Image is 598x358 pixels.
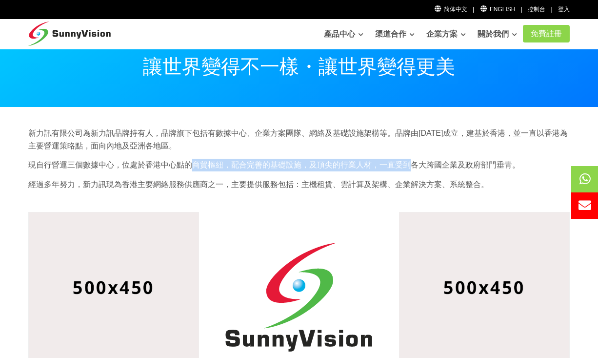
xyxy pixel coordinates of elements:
[551,5,553,14] li: |
[28,159,570,171] p: 現自行營運三個數據中心，位處於香港中心點的商貿樞紐，配合完善的基礎設施，及頂尖的行業人材，一直受到各大跨國企業及政府部門垂青。
[426,24,466,44] a: 企業方案
[479,6,515,13] a: English
[28,57,570,76] p: 讓世界變得不一樣・讓世界變得更美
[434,6,467,13] a: 简体中文
[478,24,517,44] a: 關於我們
[558,6,570,13] a: 登入
[521,5,522,14] li: |
[324,24,363,44] a: 產品中心
[375,24,415,44] a: 渠道合作
[473,5,474,14] li: |
[523,25,570,42] a: 免費註冊
[28,178,570,191] p: 經過多年努力，新力訊現為香港主要網絡服務供應商之一，主要提供服務包括：主機租賃、雲計算及架構、企業解決方案、系統整合。
[528,6,545,13] a: 控制台
[28,127,570,152] p: 新力訊有限公司為新力訊品牌持有人，品牌旗下包括有數據中心、企業方案團隊、網絡及基礎設施架構等。品牌由[DATE]成立，建基於香港，並一直以香港為主要營運策略點，面向內地及亞洲各地區。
